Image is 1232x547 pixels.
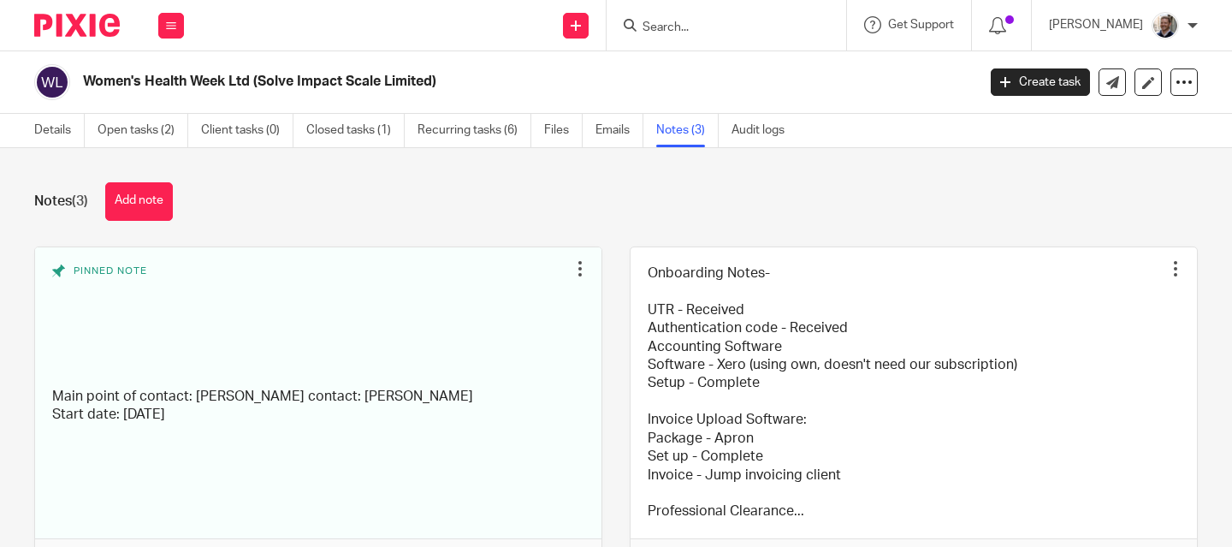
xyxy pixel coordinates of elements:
[34,193,88,211] h1: Notes
[34,114,85,147] a: Details
[72,194,88,208] span: (3)
[1049,16,1143,33] p: [PERSON_NAME]
[641,21,795,36] input: Search
[201,114,293,147] a: Client tasks (0)
[83,73,789,91] h2: Women's Health Week Ltd (Solve Impact Scale Limited)
[731,114,797,147] a: Audit logs
[52,265,567,375] div: Pinned note
[34,14,120,37] img: Pixie
[34,64,70,100] img: svg%3E
[991,68,1090,96] a: Create task
[1152,12,1179,39] img: Matt%20Circle.png
[105,182,173,221] button: Add note
[306,114,405,147] a: Closed tasks (1)
[888,19,954,31] span: Get Support
[418,114,531,147] a: Recurring tasks (6)
[98,114,188,147] a: Open tasks (2)
[544,114,583,147] a: Files
[656,114,719,147] a: Notes (3)
[595,114,643,147] a: Emails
